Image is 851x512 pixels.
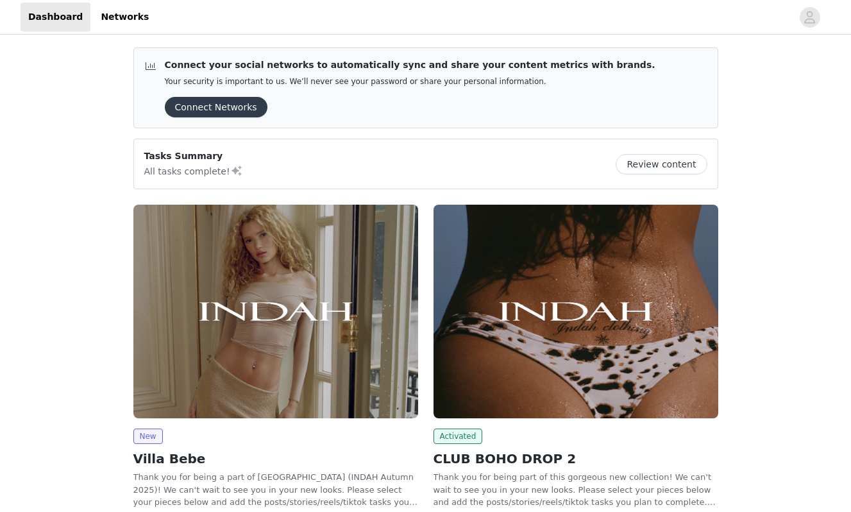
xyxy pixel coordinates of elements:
span: New [133,429,163,444]
img: Indah Clothing [133,205,418,418]
h2: Villa Bebe [133,449,418,468]
img: Indah Clothing [434,205,718,418]
p: All tasks complete! [144,163,243,178]
a: Networks [93,3,156,31]
p: Thank you for being part of this gorgeous new collection! We can't wait to see you in your new lo... [434,471,718,509]
button: Review content [616,154,707,175]
h2: CLUB BOHO DROP 2 [434,449,718,468]
span: Activated [434,429,483,444]
p: Your security is important to us. We’ll never see your password or share your personal information. [165,77,655,87]
p: Tasks Summary [144,149,243,163]
button: Connect Networks [165,97,267,117]
a: Dashboard [21,3,90,31]
p: Thank you for being a part of [GEOGRAPHIC_DATA] (INDAH Autumn 2025)! We can't wait to see you in ... [133,471,418,509]
p: Connect your social networks to automatically sync and share your content metrics with brands. [165,58,655,72]
div: avatar [804,7,816,28]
